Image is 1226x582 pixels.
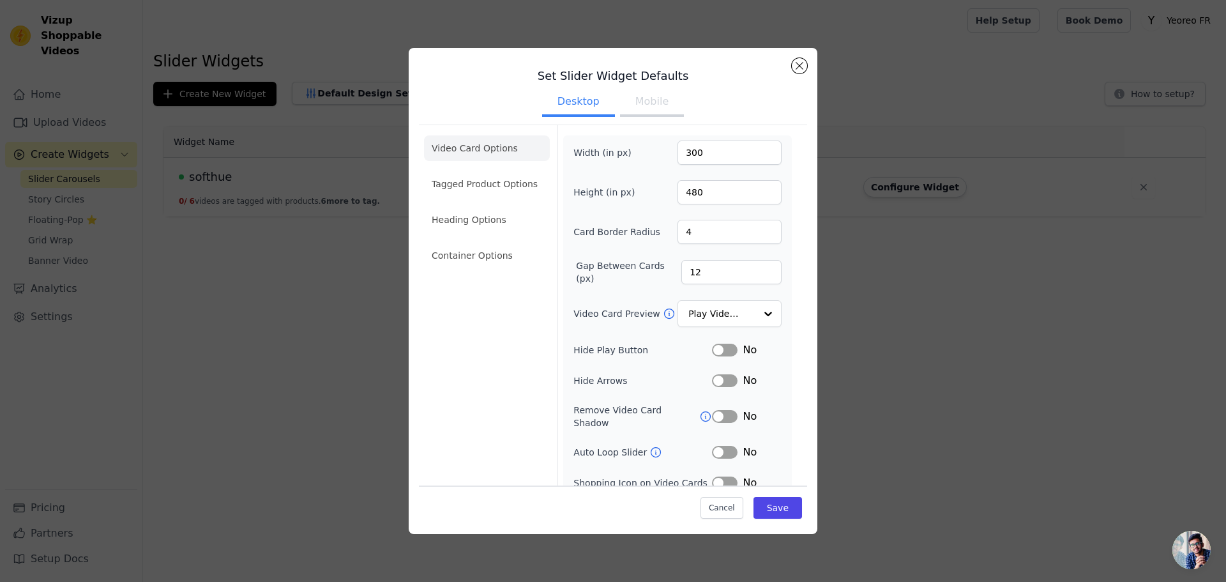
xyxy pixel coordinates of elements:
li: Tagged Product Options [424,171,550,197]
label: Video Card Preview [573,307,662,320]
button: Mobile [620,89,684,117]
span: No [743,475,757,491]
label: Auto Loop Slider [573,446,649,459]
button: Close modal [792,58,807,73]
label: Hide Arrows [573,374,712,387]
label: Height (in px) [573,186,643,199]
label: Shopping Icon on Video Cards [573,477,712,489]
a: 开放式聊天 [1172,531,1211,569]
span: No [743,342,757,358]
label: Gap Between Cards (px) [576,259,681,285]
span: No [743,409,757,424]
label: Width (in px) [573,146,643,159]
h3: Set Slider Widget Defaults [419,68,807,84]
li: Video Card Options [424,135,550,161]
button: Desktop [542,89,615,117]
button: Cancel [700,497,743,519]
li: Container Options [424,243,550,268]
li: Heading Options [424,207,550,233]
button: Save [753,497,802,519]
label: Remove Video Card Shadow [573,404,699,429]
label: Card Border Radius [573,226,660,238]
label: Hide Play Button [573,344,712,356]
span: No [743,445,757,460]
span: No [743,373,757,388]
